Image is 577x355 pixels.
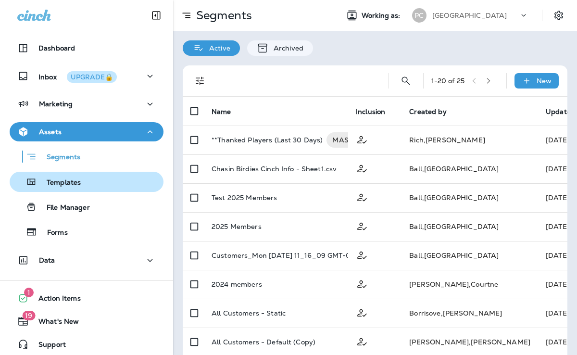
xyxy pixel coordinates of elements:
p: Templates [37,178,81,188]
p: Marketing [39,100,73,108]
p: Dashboard [38,44,75,52]
span: Name [212,107,244,116]
button: 19What's New [10,312,163,331]
button: Templates [10,172,163,192]
td: Ball , [GEOGRAPHIC_DATA] [401,183,538,212]
p: Assets [39,128,62,136]
p: All Customers - Default (Copy) [212,338,315,346]
span: Customer Only [356,135,368,143]
span: Customer Only [356,164,368,172]
span: Customer Only [356,221,368,230]
p: Forms [38,228,68,238]
span: Created by [409,108,446,116]
span: MASTER [326,135,367,145]
p: Segments [37,153,80,163]
button: Forms [10,222,163,242]
button: Collapse Sidebar [143,6,170,25]
td: [PERSON_NAME] , Courtne [401,270,538,299]
button: Filters [190,71,210,90]
td: Ball , [GEOGRAPHIC_DATA] [401,212,538,241]
span: Updated [546,108,575,116]
p: **Thanked Players (Last 30 Days) [212,132,323,148]
button: File Manager [10,197,163,217]
button: InboxUPGRADE🔒 [10,66,163,86]
span: Name [212,108,231,116]
p: Inbox [38,71,117,81]
button: Settings [550,7,567,24]
p: Active [204,44,230,52]
p: Segments [192,8,252,23]
span: Action Items [29,294,81,306]
td: Ball , [GEOGRAPHIC_DATA] [401,241,538,270]
button: 1Action Items [10,289,163,308]
button: UPGRADE🔒 [67,71,117,83]
span: What's New [29,317,79,329]
td: Ball , [GEOGRAPHIC_DATA] [401,154,538,183]
div: 1 - 20 of 25 [431,77,464,85]
span: Customer Only [356,250,368,259]
p: Data [39,256,55,264]
p: New [537,77,552,85]
span: Inclusion [356,108,385,116]
p: Customers_Mon [DATE] 11_16_09 GMT-0400 (Eastern Daylight Time).csv [212,252,458,259]
span: Customer Only [356,279,368,288]
span: 1 [24,288,34,297]
button: Dashboard [10,38,163,58]
button: Segments [10,146,163,167]
p: 2024 members [212,280,262,288]
span: Working as: [362,12,402,20]
button: Assets [10,122,163,141]
button: Marketing [10,94,163,114]
div: UPGRADE🔒 [71,74,113,80]
span: Customer Only [356,192,368,201]
p: Test 2025 Members [212,194,277,202]
div: MASTER [326,132,367,148]
p: [GEOGRAPHIC_DATA] [432,12,507,19]
p: Chasin Birdies Cinch Info - Sheet1.csv [212,165,337,173]
div: PC [412,8,426,23]
button: Data [10,251,163,270]
span: Customer Only [356,308,368,317]
p: Archived [269,44,303,52]
td: Rich , [PERSON_NAME] [401,126,538,154]
span: Created by [409,107,459,116]
span: Support [29,341,66,352]
p: All Customers - Static [212,309,286,317]
p: 2025 Members [212,223,262,230]
button: Search Segments [396,71,415,90]
span: 19 [22,311,35,320]
span: Customer Only [356,337,368,345]
span: Inclusion [356,107,398,116]
td: Borrisove , [PERSON_NAME] [401,299,538,328]
button: Support [10,335,163,354]
p: File Manager [37,203,90,213]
